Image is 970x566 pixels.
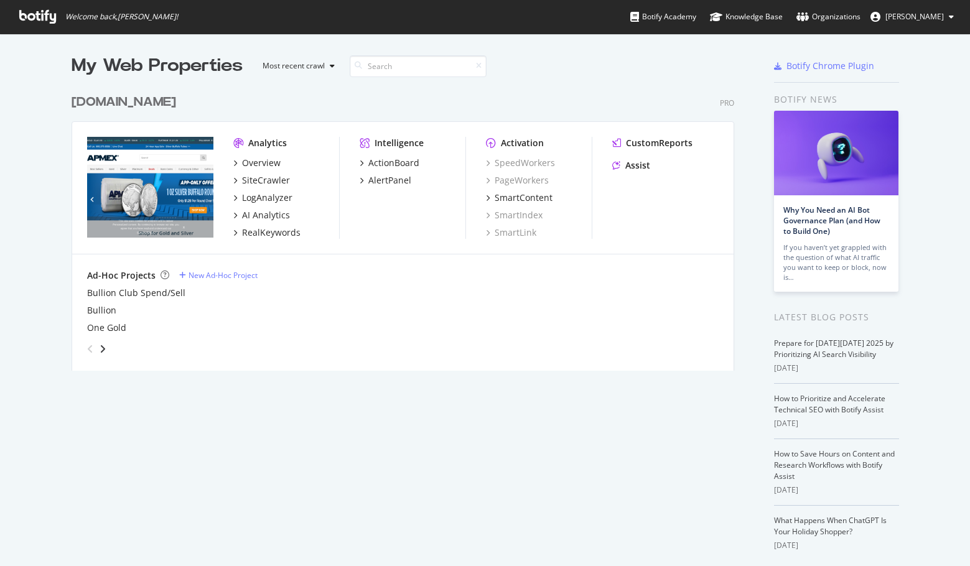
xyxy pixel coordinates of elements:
[774,418,899,429] div: [DATE]
[786,60,874,72] div: Botify Chrome Plugin
[350,55,487,77] input: Search
[612,159,650,172] a: Assist
[98,343,107,355] div: angle-right
[360,157,419,169] a: ActionBoard
[625,159,650,172] div: Assist
[486,192,553,204] a: SmartContent
[774,485,899,496] div: [DATE]
[87,137,213,238] img: APMEX.com
[87,287,185,299] a: Bullion Club Spend/Sell
[774,111,898,195] img: Why You Need an AI Bot Governance Plan (and How to Build One)
[860,7,964,27] button: [PERSON_NAME]
[233,157,281,169] a: Overview
[626,137,693,149] div: CustomReports
[486,174,549,187] a: PageWorkers
[248,137,287,149] div: Analytics
[774,338,893,360] a: Prepare for [DATE][DATE] 2025 by Prioritizing AI Search Visibility
[72,78,744,371] div: grid
[495,192,553,204] div: SmartContent
[189,270,258,281] div: New Ad-Hoc Project
[486,209,543,221] a: SmartIndex
[233,226,301,239] a: RealKeywords
[375,137,424,149] div: Intelligence
[233,192,292,204] a: LogAnalyzer
[65,12,178,22] span: Welcome back, [PERSON_NAME] !
[242,192,292,204] div: LogAnalyzer
[774,60,874,72] a: Botify Chrome Plugin
[774,515,887,537] a: What Happens When ChatGPT Is Your Holiday Shopper?
[242,209,290,221] div: AI Analytics
[774,93,899,106] div: Botify news
[360,174,411,187] a: AlertPanel
[774,448,895,481] a: How to Save Hours on Content and Research Workflows with Botify Assist
[720,98,734,108] div: Pro
[87,322,126,334] a: One Gold
[242,226,301,239] div: RealKeywords
[783,243,889,282] div: If you haven’t yet grappled with the question of what AI traffic you want to keep or block, now is…
[501,137,544,149] div: Activation
[774,363,899,374] div: [DATE]
[72,93,176,111] div: [DOMAIN_NAME]
[87,269,156,282] div: Ad-Hoc Projects
[368,157,419,169] div: ActionBoard
[82,339,98,359] div: angle-left
[774,540,899,551] div: [DATE]
[233,174,290,187] a: SiteCrawler
[87,304,116,317] a: Bullion
[242,174,290,187] div: SiteCrawler
[179,270,258,281] a: New Ad-Hoc Project
[774,310,899,324] div: Latest Blog Posts
[253,56,340,76] button: Most recent crawl
[630,11,696,23] div: Botify Academy
[774,393,885,415] a: How to Prioritize and Accelerate Technical SEO with Botify Assist
[263,62,325,70] div: Most recent crawl
[710,11,783,23] div: Knowledge Base
[72,53,243,78] div: My Web Properties
[612,137,693,149] a: CustomReports
[242,157,281,169] div: Overview
[368,174,411,187] div: AlertPanel
[486,226,536,239] a: SmartLink
[796,11,860,23] div: Organizations
[72,93,181,111] a: [DOMAIN_NAME]
[885,11,944,22] span: Brett Elliott
[486,157,555,169] a: SpeedWorkers
[783,205,880,236] a: Why You Need an AI Bot Governance Plan (and How to Build One)
[233,209,290,221] a: AI Analytics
